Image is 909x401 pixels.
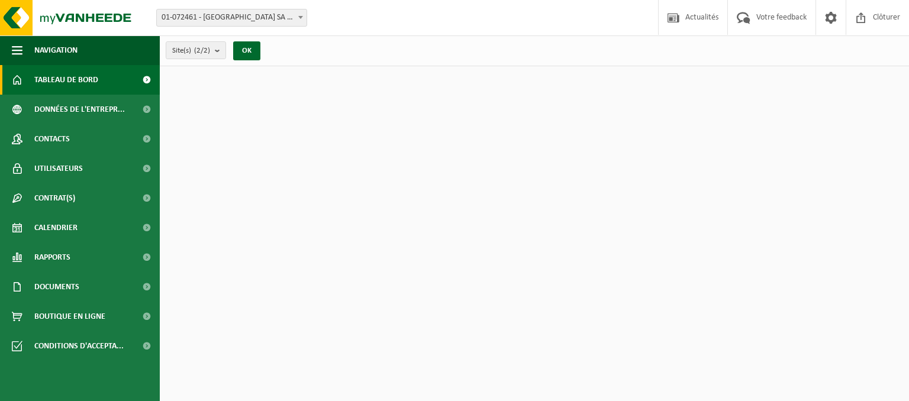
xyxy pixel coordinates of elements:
span: Tableau de bord [34,65,98,95]
span: Boutique en ligne [34,302,105,331]
span: Contrat(s) [34,183,75,213]
span: Contacts [34,124,70,154]
span: Données de l'entrepr... [34,95,125,124]
span: 01-072461 - ABATTOIR SA - ANDERLECHT [157,9,307,26]
span: Conditions d'accepta... [34,331,124,361]
span: 01-072461 - ABATTOIR SA - ANDERLECHT [156,9,307,27]
span: Calendrier [34,213,78,242]
span: Utilisateurs [34,154,83,183]
button: Site(s)(2/2) [166,41,226,59]
count: (2/2) [194,47,210,54]
span: Site(s) [172,42,210,60]
span: Navigation [34,35,78,65]
button: OK [233,41,260,60]
span: Documents [34,272,79,302]
span: Rapports [34,242,70,272]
